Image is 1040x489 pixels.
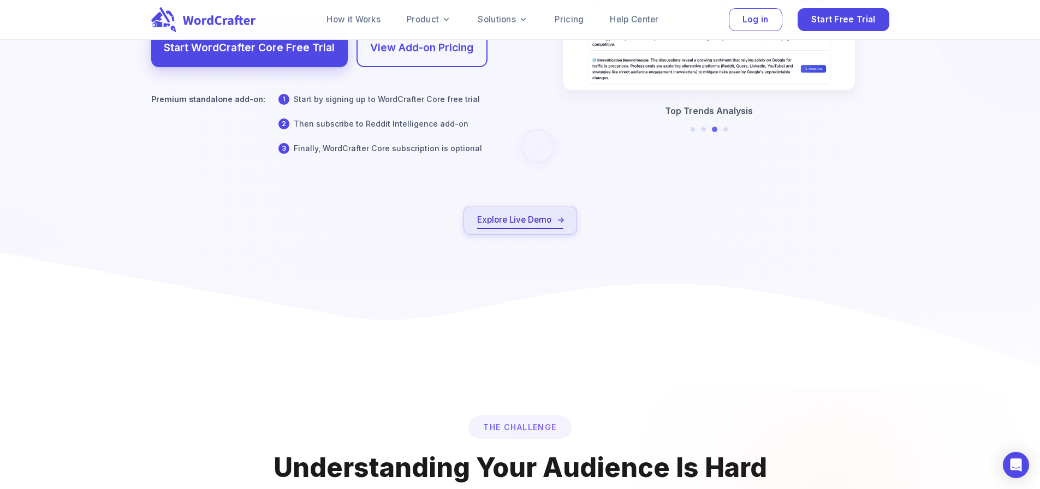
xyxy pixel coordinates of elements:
[610,13,658,26] a: Help Center
[370,39,473,57] a: View Add-on Pricing
[164,39,335,57] a: Start WordCrafter Core Free Trial
[798,8,889,32] button: Start Free Trial
[1003,452,1029,478] div: Open Intercom Messenger
[477,213,563,228] a: Explore Live Demo
[729,8,782,32] button: Log in
[478,13,528,26] a: Solutions
[470,417,569,437] p: The Challenge
[326,13,381,26] a: How it Works
[356,29,488,67] a: View Add-on Pricing
[151,29,348,67] a: Start WordCrafter Core Free Trial
[811,13,876,27] span: Start Free Trial
[555,13,584,26] a: Pricing
[742,13,769,27] span: Log in
[665,104,753,117] p: Top Trends Analysis
[463,206,577,235] a: Explore Live Demo
[407,13,451,26] a: Product
[151,452,889,484] h2: Understanding Your Audience Is Hard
